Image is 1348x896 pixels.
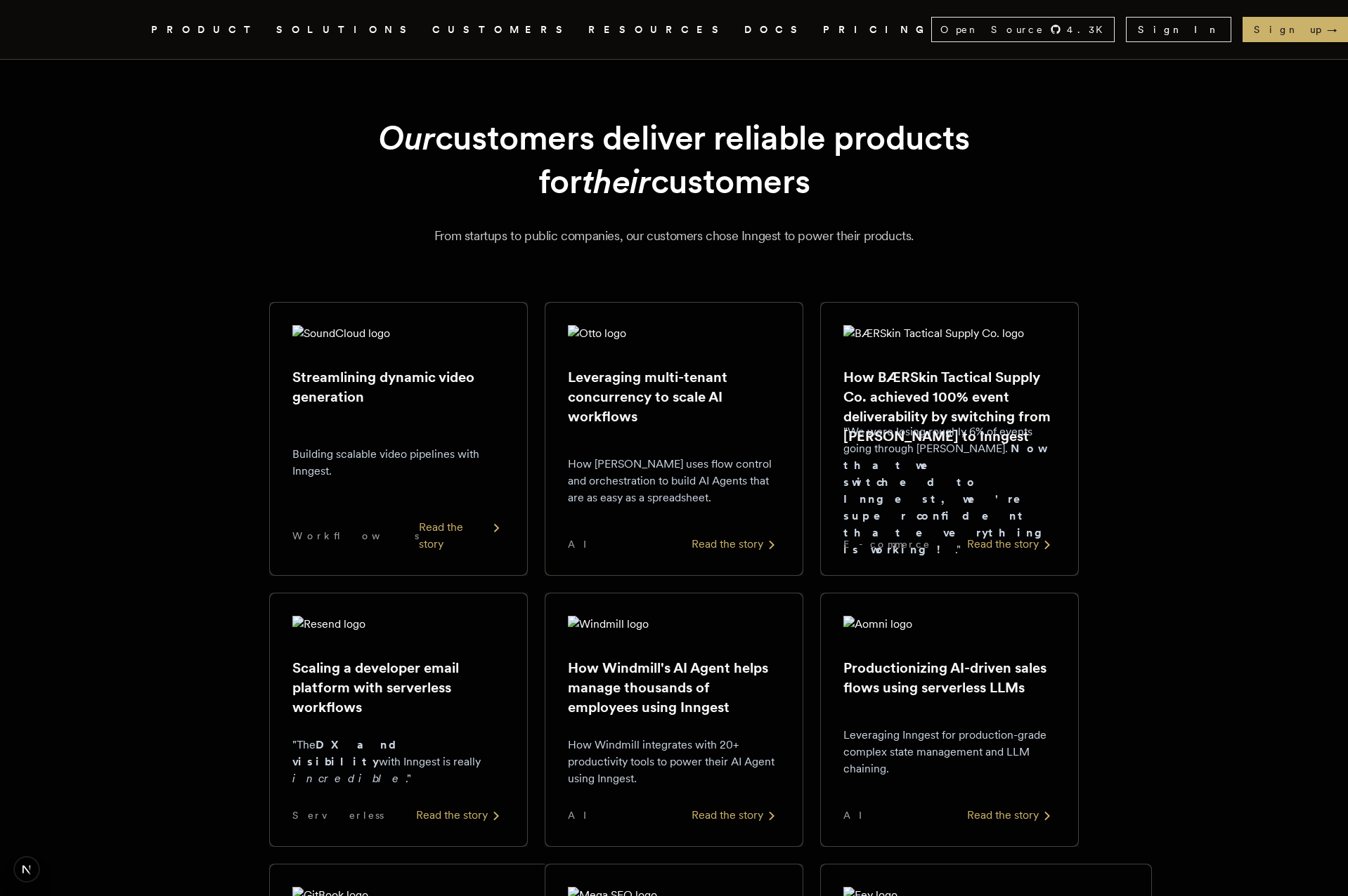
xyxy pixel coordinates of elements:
span: Open Source [940,22,1044,37]
img: BÆRSkin Tactical Supply Co. [843,325,1056,348]
h1: customers deliver reliable products for customers [303,116,1045,204]
h2: Leveraging multi-tenant concurrency to scale AI workflows [568,367,780,426]
div: Read the story [416,807,505,824]
strong: Now that we switched to Inngest, we're super confident that everything is working! [843,442,1053,556]
span: E-commerce [843,537,931,551]
h2: Productionizing AI-driven sales flows using serverless LLMs [843,658,1056,697]
a: PRICING [823,21,931,39]
img: Aomni [843,616,1056,644]
p: How [PERSON_NAME] uses flow control and orchestration to build AI Agents that are as easy as a sp... [568,456,780,506]
a: Otto logoLeveraging multi-tenant concurrency to scale AI workflowsHow [PERSON_NAME] uses flow con... [545,302,803,576]
a: Sign In [1126,17,1231,42]
span: AI [568,537,599,551]
p: How Windmill integrates with 20+ productivity tools to power their AI Agent using Inngest. [568,737,780,787]
em: incredible [292,772,406,785]
em: their [582,161,651,202]
div: Read the story [967,536,1056,553]
strong: DX and visibility [292,738,408,768]
p: Building scalable video pipelines with Inngest. [292,446,505,480]
img: SoundCloud [292,325,505,353]
a: Windmill logoHow Windmill's AI Agent helps manage thousands of employees using InngestHow Windmil... [545,593,803,847]
span: 4.3 K [1067,22,1111,37]
h2: How Windmill's AI Agent helps manage thousands of employees using Inngest [568,658,780,717]
a: Resend logoScaling a developer email platform with serverless workflows"TheDX and visibilitywith ... [269,593,528,847]
a: CUSTOMERS [432,21,571,39]
a: BÆRSkin Tactical Supply Co. logoHow BÆRSkin Tactical Supply Co. achieved 100% event deliverabilit... [820,302,1079,576]
span: Workflows [292,529,419,543]
a: Aomni logoProductionizing AI-driven sales flows using serverless LLMsLeveraging Inngest for produ... [820,593,1079,847]
button: SOLUTIONS [276,21,415,39]
div: Read the story [419,519,505,553]
img: Windmill [568,616,780,638]
em: Our [378,117,435,158]
span: AI [568,808,599,822]
div: Read the story [967,807,1056,824]
button: RESOURCES [588,21,727,39]
p: "We were losing roughly 6% of events going through [PERSON_NAME]. ." [843,423,1056,558]
span: Serverless [292,808,384,822]
button: PRODUCT [151,21,259,39]
a: DOCS [744,21,806,39]
p: Leveraging Inngest for production-grade complex state management and LLM chaining. [843,727,1056,777]
p: From startups to public companies, our customers chose Inngest to power their products. [168,226,1180,246]
img: Otto [568,325,780,348]
div: Read the story [692,536,780,553]
div: Read the story [692,807,780,824]
img: Resend [292,616,505,638]
h2: Streamlining dynamic video generation [292,367,505,407]
h2: How BÆRSkin Tactical Supply Co. achieved 100% event deliverability by switching from [PERSON_NAME... [843,367,1056,446]
a: SoundCloud logoStreamlining dynamic video generationBuilding scalable video pipelines with Innges... [269,302,528,576]
span: AI [843,808,874,822]
h2: Scaling a developer email platform with serverless workflows [292,658,505,717]
p: "The with Inngest is really ." [292,737,505,787]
